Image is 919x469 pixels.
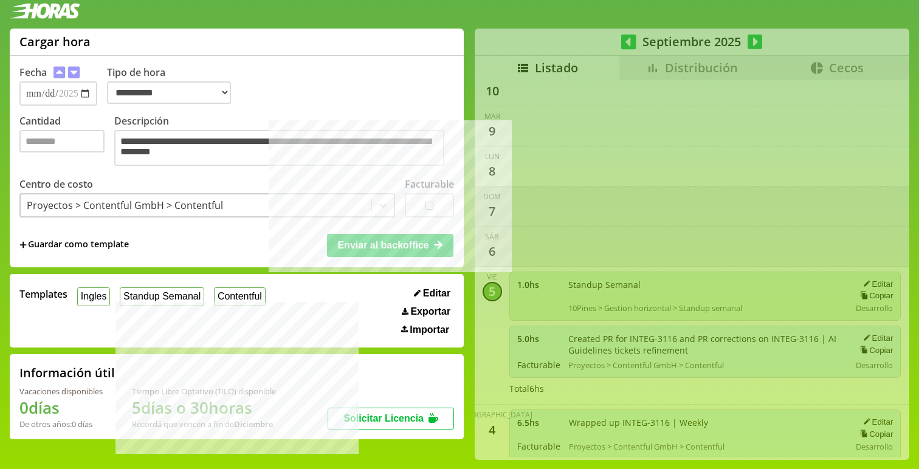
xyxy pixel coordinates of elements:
button: Enviar al backoffice [327,234,453,257]
input: Cantidad [19,130,105,152]
button: Editar [410,287,454,300]
h1: Cargar hora [19,33,91,50]
label: Facturable [405,177,454,191]
label: Descripción [114,114,454,169]
textarea: Descripción [114,130,444,166]
span: +Guardar como template [19,238,129,252]
div: Tiempo Libre Optativo (TiLO) disponible [132,386,276,397]
h1: 5 días o 30 horas [132,397,276,419]
button: Exportar [398,306,454,318]
span: Enviar al backoffice [337,240,429,250]
h1: 0 días [19,397,103,419]
label: Fecha [19,66,47,79]
button: Solicitar Licencia [328,408,454,430]
span: Editar [423,288,450,299]
img: logotipo [10,3,80,19]
div: Vacaciones disponibles [19,386,103,397]
b: Diciembre [234,419,273,430]
span: Templates [19,287,67,301]
div: De otros años: 0 días [19,419,103,430]
button: Ingles [77,287,110,306]
button: Standup Semanal [120,287,204,306]
div: Recordá que vencen a fin de [132,419,276,430]
span: Exportar [410,306,450,317]
span: Solicitar Licencia [343,413,424,423]
span: + [19,238,27,252]
select: Tipo de hora [107,81,231,104]
label: Tipo de hora [107,66,241,106]
div: Proyectos > Contentful GmbH > Contentful [27,199,223,212]
label: Centro de costo [19,177,93,191]
h2: Información útil [19,365,115,381]
span: Importar [410,324,449,335]
button: Contentful [214,287,266,306]
label: Cantidad [19,114,114,169]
